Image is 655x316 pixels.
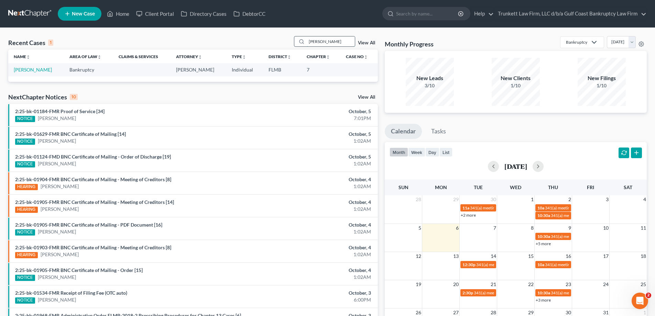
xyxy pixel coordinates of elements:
[551,234,654,239] span: 341(a) meeting for [PERSON_NAME] & [PERSON_NAME]
[399,184,408,190] span: Sun
[257,290,371,296] div: October, 3
[530,195,534,204] span: 1
[15,207,38,213] div: HEARING
[510,184,521,190] span: Wed
[15,267,143,273] a: 2:25-bk-01905-FMR BNC Certificate of Mailing - Order [15]
[462,205,469,210] span: 11a
[462,290,473,295] span: 2:30p
[492,74,540,82] div: New Clients
[408,148,425,157] button: week
[226,63,263,76] td: Individual
[537,205,544,210] span: 10a
[418,224,422,232] span: 5
[48,40,53,46] div: 1
[474,184,483,190] span: Tue
[462,262,476,267] span: 12:30p
[257,131,371,138] div: October, 5
[257,296,371,303] div: 6:00PM
[493,224,497,232] span: 7
[640,252,647,260] span: 18
[578,82,626,89] div: 1/10
[537,234,550,239] span: 10:30a
[578,74,626,82] div: New Filings
[326,55,330,59] i: unfold_more
[171,63,226,76] td: [PERSON_NAME]
[461,213,476,218] a: +2 more
[15,108,105,114] a: 2:25-bk-01184-FMR Proof of Service [34]
[15,154,171,160] a: 2:25-bk-01124-FMD BNC Certificate of Mailing - Order of Discharge [19]
[15,290,127,296] a: 2:25-bk-01534-FMR Receipt of Filing Fee (OTC auto)
[41,251,79,258] a: [PERSON_NAME]
[452,252,459,260] span: 13
[263,63,301,76] td: FLMB
[494,8,646,20] a: Trunkett Law Firm, LLC d/b/a Gulf Coast Bankruptcy Law Firm
[415,252,422,260] span: 12
[269,54,291,59] a: Districtunfold_more
[565,252,572,260] span: 16
[545,205,648,210] span: 341(a) meeting for [PERSON_NAME] & [PERSON_NAME]
[471,8,494,20] a: Help
[476,262,543,267] span: 341(a) meeting for [PERSON_NAME]
[257,176,371,183] div: October, 4
[545,262,611,267] span: 341(a) meeting for [PERSON_NAME]
[70,94,78,100] div: 10
[455,224,459,232] span: 6
[15,222,162,228] a: 2:25-bk-01905-FMR BNC Certificate of Mailing - PDF Document [16]
[624,184,632,190] span: Sat
[415,280,422,288] span: 19
[198,55,202,59] i: unfold_more
[242,55,246,59] i: unfold_more
[69,54,101,59] a: Area of Lawunfold_more
[257,199,371,206] div: October, 4
[602,224,609,232] span: 10
[406,82,454,89] div: 3/10
[301,63,340,76] td: 7
[566,39,587,45] div: Bankruptcy
[504,163,527,170] h2: [DATE]
[548,184,558,190] span: Thu
[26,55,30,59] i: unfold_more
[492,82,540,89] div: 1/10
[257,138,371,144] div: 1:02AM
[133,8,177,20] a: Client Portal
[257,183,371,190] div: 1:02AM
[568,195,572,204] span: 2
[587,184,594,190] span: Fri
[15,161,35,167] div: NOTICE
[176,54,202,59] a: Attorneyunfold_more
[257,244,371,251] div: October, 4
[38,228,76,235] a: [PERSON_NAME]
[257,251,371,258] div: 1:02AM
[435,184,447,190] span: Mon
[490,280,497,288] span: 21
[406,74,454,82] div: New Leads
[257,108,371,115] div: October, 5
[41,183,79,190] a: [PERSON_NAME]
[530,224,534,232] span: 8
[364,55,368,59] i: unfold_more
[470,205,536,210] span: 341(a) meeting for [PERSON_NAME]
[15,116,35,122] div: NOTICE
[537,213,550,218] span: 10:30a
[307,36,355,46] input: Search by name...
[385,124,422,139] a: Calendar
[41,206,79,213] a: [PERSON_NAME]
[439,148,452,157] button: list
[15,275,35,281] div: NOTICE
[527,252,534,260] span: 15
[15,297,35,304] div: NOTICE
[15,131,126,137] a: 2:25-bk-01629-FMR BNC Certificate of Mailing [14]
[15,252,38,258] div: HEARING
[646,293,651,298] span: 2
[536,297,551,303] a: +3 more
[232,54,246,59] a: Typeunfold_more
[551,290,617,295] span: 341(a) meeting for [PERSON_NAME]
[38,115,76,122] a: [PERSON_NAME]
[415,195,422,204] span: 28
[602,280,609,288] span: 24
[14,54,30,59] a: Nameunfold_more
[385,40,434,48] h3: Monthly Progress
[257,228,371,235] div: 1:02AM
[396,7,459,20] input: Search by name...
[257,267,371,274] div: October, 4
